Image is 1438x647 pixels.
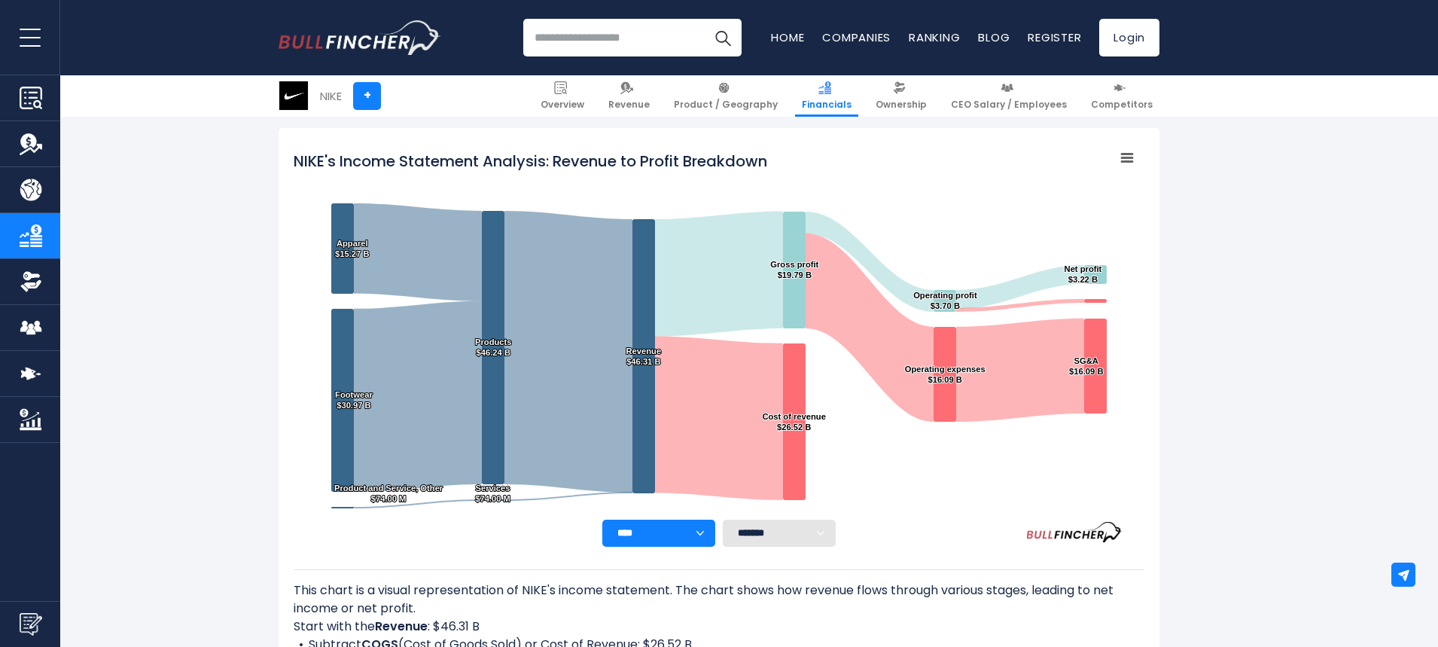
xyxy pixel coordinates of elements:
button: Search [704,19,742,56]
img: Ownership [20,270,42,293]
a: Login [1099,19,1159,56]
img: Bullfincher logo [279,20,441,55]
a: Companies [822,29,891,45]
a: CEO Salary / Employees [944,75,1074,117]
text: Net profit $3.22 B [1065,264,1102,284]
text: Revenue $46.31 B [626,346,662,366]
a: Overview [534,75,591,117]
a: + [353,82,381,110]
a: Ranking [909,29,960,45]
span: Revenue [608,99,650,111]
a: Revenue [602,75,657,117]
text: SG&A $16.09 B [1069,356,1103,376]
a: Blog [978,29,1010,45]
a: Financials [795,75,858,117]
img: NKE logo [279,81,308,110]
text: Products $46.24 B [475,337,512,357]
text: Product and Service, Other $74.00 M [334,484,443,503]
b: Revenue [375,618,428,635]
text: Operating profit $3.70 B [913,291,977,310]
a: Home [771,29,804,45]
a: Competitors [1084,75,1159,117]
tspan: NIKE's Income Statement Analysis: Revenue to Profit Breakdown [294,151,767,172]
text: Footwear $30.97 B [335,390,373,410]
svg: NIKE's Income Statement Analysis: Revenue to Profit Breakdown [294,143,1144,520]
text: Operating expenses $16.09 B [905,365,986,384]
text: Gross profit $19.79 B [770,260,818,279]
span: Financials [802,99,852,111]
text: Cost of revenue $26.52 B [762,412,826,432]
div: NIKE [320,87,342,105]
span: Overview [541,99,584,111]
a: Go to homepage [279,20,440,55]
span: Competitors [1091,99,1153,111]
a: Register [1028,29,1081,45]
a: Product / Geography [667,75,785,117]
a: Ownership [869,75,934,117]
text: Apparel $15.27 B [335,239,369,258]
span: CEO Salary / Employees [951,99,1067,111]
span: Ownership [876,99,927,111]
span: Product / Geography [674,99,778,111]
text: Services $74.00 M [475,484,510,503]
